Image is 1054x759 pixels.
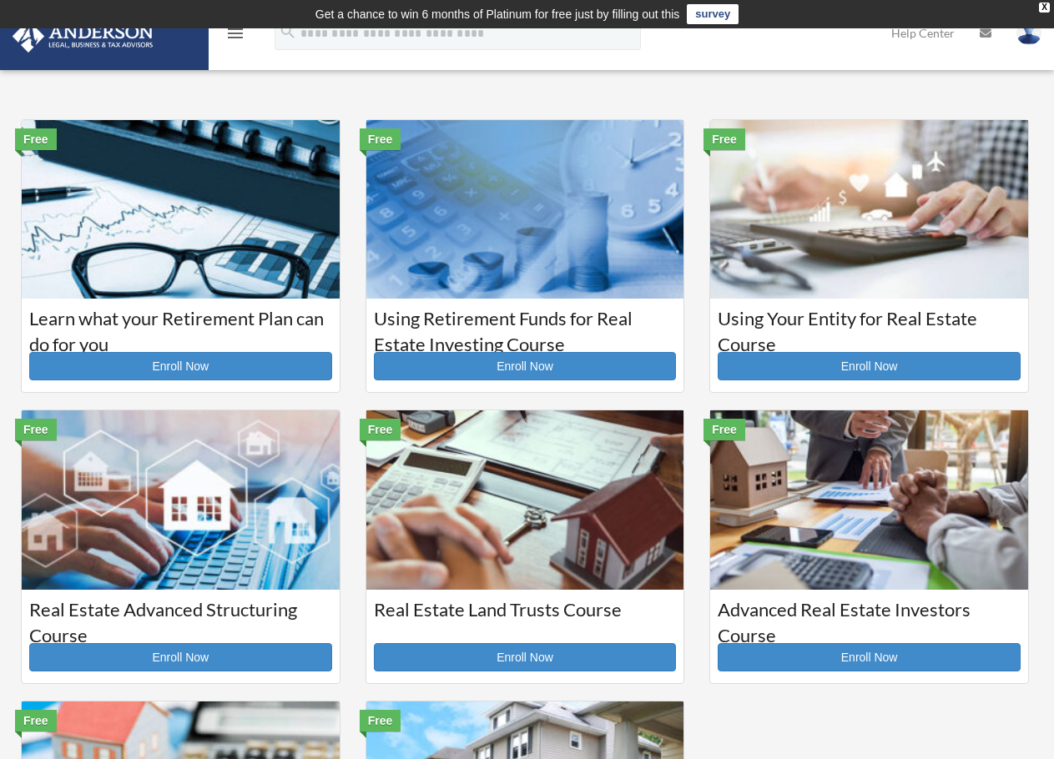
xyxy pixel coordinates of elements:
[29,352,332,380] a: Enroll Now
[15,710,57,731] div: Free
[704,419,745,440] div: Free
[15,419,57,440] div: Free
[29,597,332,639] h3: Real Estate Advanced Structuring Course
[374,597,677,639] h3: Real Estate Land Trusts Course
[718,352,1021,380] a: Enroll Now
[374,306,677,348] h3: Using Retirement Funds for Real Estate Investing Course
[718,597,1021,639] h3: Advanced Real Estate Investors Course
[1039,3,1050,13] div: close
[687,4,739,24] a: survey
[360,710,401,731] div: Free
[225,23,245,43] i: menu
[704,128,745,150] div: Free
[718,306,1021,348] h3: Using Your Entity for Real Estate Course
[315,4,680,24] div: Get a chance to win 6 months of Platinum for free just by filling out this
[15,128,57,150] div: Free
[374,643,677,671] a: Enroll Now
[360,419,401,440] div: Free
[360,128,401,150] div: Free
[225,29,245,43] a: menu
[29,643,332,671] a: Enroll Now
[29,306,332,348] h3: Learn what your Retirement Plan can do for you
[374,352,677,380] a: Enroll Now
[279,23,297,41] i: search
[8,20,159,53] img: Anderson Advisors Platinum Portal
[1016,21,1041,45] img: User Pic
[718,643,1021,671] a: Enroll Now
